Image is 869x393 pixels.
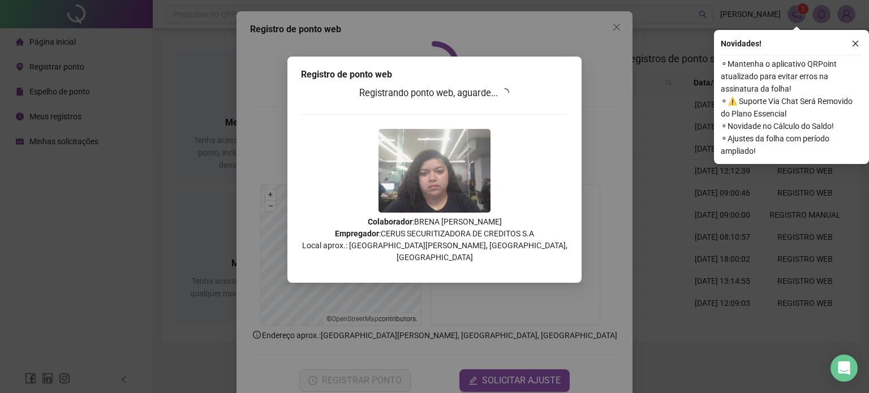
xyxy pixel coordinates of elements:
[301,86,568,101] h3: Registrando ponto web, aguarde...
[721,37,762,50] span: Novidades !
[301,216,568,264] p: : BRENA [PERSON_NAME] : CERUS SECURITIZADORA DE CREDITOS S.A Local aprox.: [GEOGRAPHIC_DATA][PERS...
[301,68,568,81] div: Registro de ponto web
[378,129,491,213] img: 2Q==
[500,88,509,97] span: loading
[721,132,862,157] span: ⚬ Ajustes da folha com período ampliado!
[721,95,862,120] span: ⚬ ⚠️ Suporte Via Chat Será Removido do Plano Essencial
[368,217,412,226] strong: Colaborador
[335,229,379,238] strong: Empregador
[721,58,862,95] span: ⚬ Mantenha o aplicativo QRPoint atualizado para evitar erros na assinatura da folha!
[851,40,859,47] span: close
[831,355,858,382] div: Open Intercom Messenger
[721,120,862,132] span: ⚬ Novidade no Cálculo do Saldo!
